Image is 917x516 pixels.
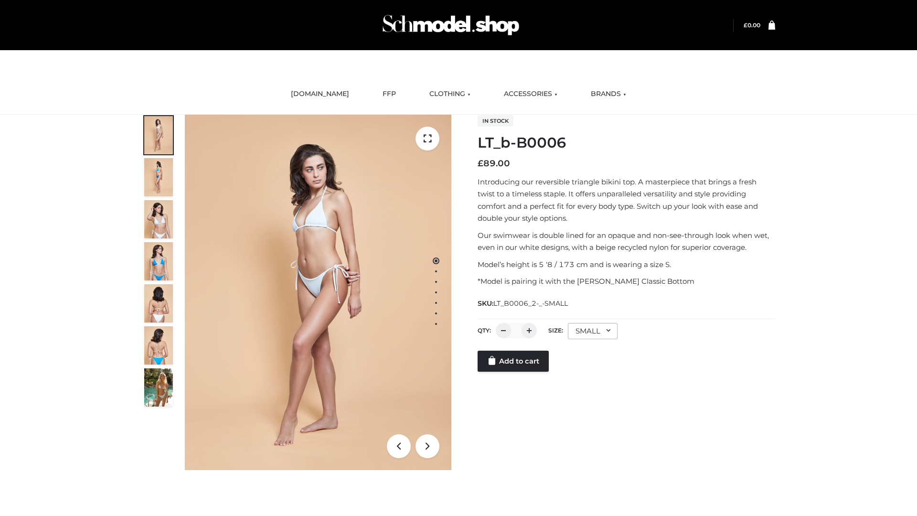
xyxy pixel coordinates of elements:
p: *Model is pairing it with the [PERSON_NAME] Classic Bottom [478,275,775,288]
div: SMALL [568,323,618,339]
p: Our swimwear is double lined for an opaque and non-see-through look when wet, even in our white d... [478,229,775,254]
span: In stock [478,115,513,127]
img: ArielClassicBikiniTop_CloudNine_AzureSky_OW114ECO_1 [185,115,451,470]
span: £ [478,158,483,169]
a: ACCESSORIES [497,84,565,105]
img: ArielClassicBikiniTop_CloudNine_AzureSky_OW114ECO_8-scaled.jpg [144,326,173,365]
a: £0.00 [744,21,760,29]
h1: LT_b-B0006 [478,134,775,151]
img: ArielClassicBikiniTop_CloudNine_AzureSky_OW114ECO_1-scaled.jpg [144,116,173,154]
p: Model’s height is 5 ‘8 / 173 cm and is wearing a size S. [478,258,775,271]
a: FFP [375,84,403,105]
img: ArielClassicBikiniTop_CloudNine_AzureSky_OW114ECO_2-scaled.jpg [144,158,173,196]
a: [DOMAIN_NAME] [284,84,356,105]
a: BRANDS [584,84,633,105]
label: Size: [548,327,563,334]
a: CLOTHING [422,84,478,105]
bdi: 89.00 [478,158,510,169]
span: SKU: [478,298,569,309]
img: ArielClassicBikiniTop_CloudNine_AzureSky_OW114ECO_7-scaled.jpg [144,284,173,322]
label: QTY: [478,327,491,334]
p: Introducing our reversible triangle bikini top. A masterpiece that brings a fresh twist to a time... [478,176,775,225]
span: LT_B0006_2-_-SMALL [493,299,568,308]
bdi: 0.00 [744,21,760,29]
img: Schmodel Admin 964 [379,6,522,44]
img: ArielClassicBikiniTop_CloudNine_AzureSky_OW114ECO_4-scaled.jpg [144,242,173,280]
img: Arieltop_CloudNine_AzureSky2.jpg [144,368,173,407]
a: Add to cart [478,351,549,372]
span: £ [744,21,747,29]
img: ArielClassicBikiniTop_CloudNine_AzureSky_OW114ECO_3-scaled.jpg [144,200,173,238]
